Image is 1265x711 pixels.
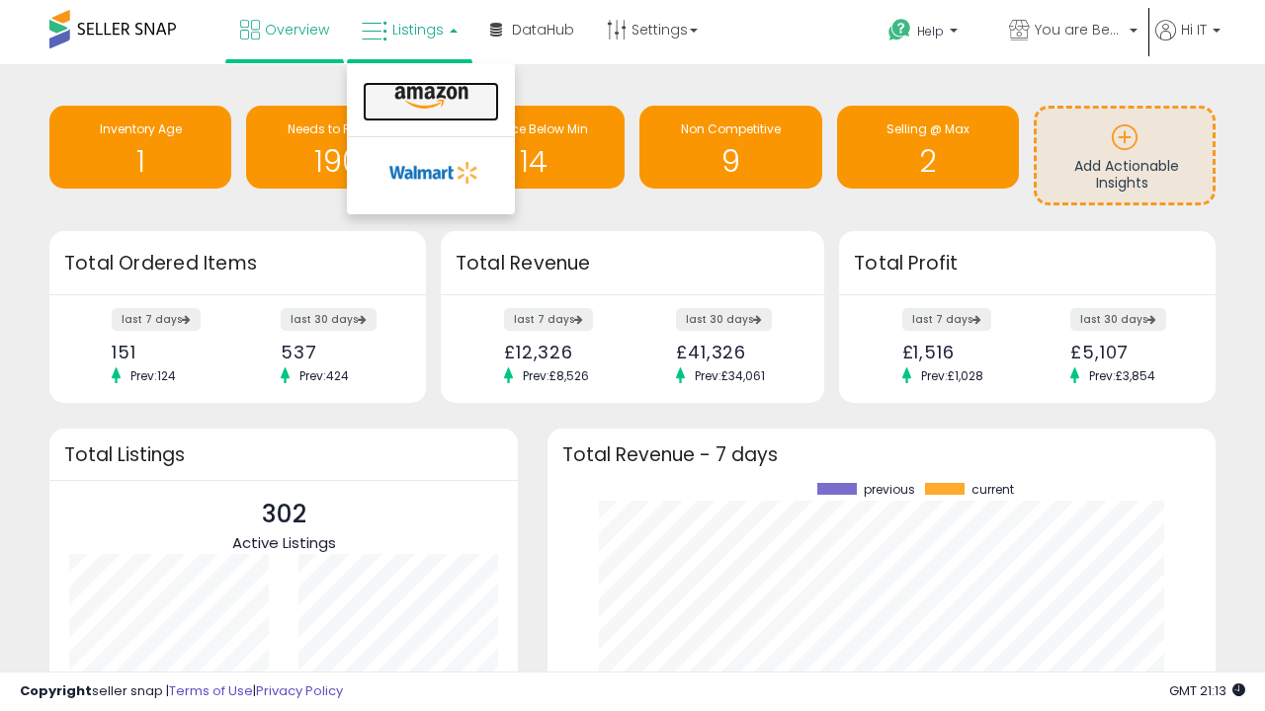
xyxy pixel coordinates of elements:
span: previous [864,483,915,497]
div: £5,107 [1070,342,1181,362]
h1: 190 [256,145,418,178]
span: Prev: £1,028 [911,367,993,384]
a: Selling @ Max 2 [837,106,1019,189]
h1: 14 [453,145,615,178]
div: seller snap | | [20,682,343,701]
div: 151 [112,342,222,362]
h3: Total Ordered Items [64,250,411,277]
a: Non Competitive 9 [639,106,821,189]
span: Listings [392,20,444,39]
a: Needs to Reprice 190 [246,106,428,189]
span: Hi IT [1181,20,1207,39]
span: Add Actionable Insights [1074,156,1179,194]
div: £41,326 [676,342,790,362]
span: Prev: £3,854 [1079,367,1165,384]
h1: 2 [847,145,1009,178]
h3: Total Revenue [456,250,809,277]
span: Prev: 424 [290,367,359,384]
span: Help [917,23,944,39]
a: Help [873,3,991,64]
label: last 7 days [902,308,991,331]
span: 2025-10-11 21:13 GMT [1169,681,1245,700]
strong: Copyright [20,681,92,700]
h3: Total Listings [64,447,503,462]
span: You are Beautiful ([GEOGRAPHIC_DATA]) [1035,20,1124,39]
label: last 30 days [676,308,772,331]
label: last 30 days [1070,308,1166,331]
span: current [971,483,1014,497]
span: Prev: £8,526 [513,367,599,384]
h3: Total Revenue - 7 days [562,447,1201,462]
span: Overview [265,20,329,39]
h1: 9 [649,145,811,178]
h1: 1 [59,145,221,178]
label: last 7 days [112,308,201,331]
a: Inventory Age 1 [49,106,231,189]
span: Prev: 124 [121,367,186,384]
i: Get Help [887,18,912,42]
span: Active Listings [232,532,336,553]
a: Privacy Policy [256,681,343,700]
a: Terms of Use [169,681,253,700]
span: Non Competitive [681,120,781,137]
span: Selling @ Max [886,120,970,137]
span: Prev: £34,061 [685,367,775,384]
a: Hi IT [1155,20,1221,64]
div: 537 [281,342,391,362]
span: Needs to Reprice [288,120,387,137]
div: £12,326 [504,342,618,362]
label: last 30 days [281,308,377,331]
a: BB Price Below Min 14 [443,106,625,189]
p: 302 [232,496,336,533]
span: DataHub [512,20,574,39]
a: Add Actionable Insights [1037,109,1213,202]
span: BB Price Below Min [479,120,588,137]
div: £1,516 [902,342,1013,362]
h3: Total Profit [854,250,1201,277]
span: Inventory Age [100,120,182,137]
label: last 7 days [504,308,593,331]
